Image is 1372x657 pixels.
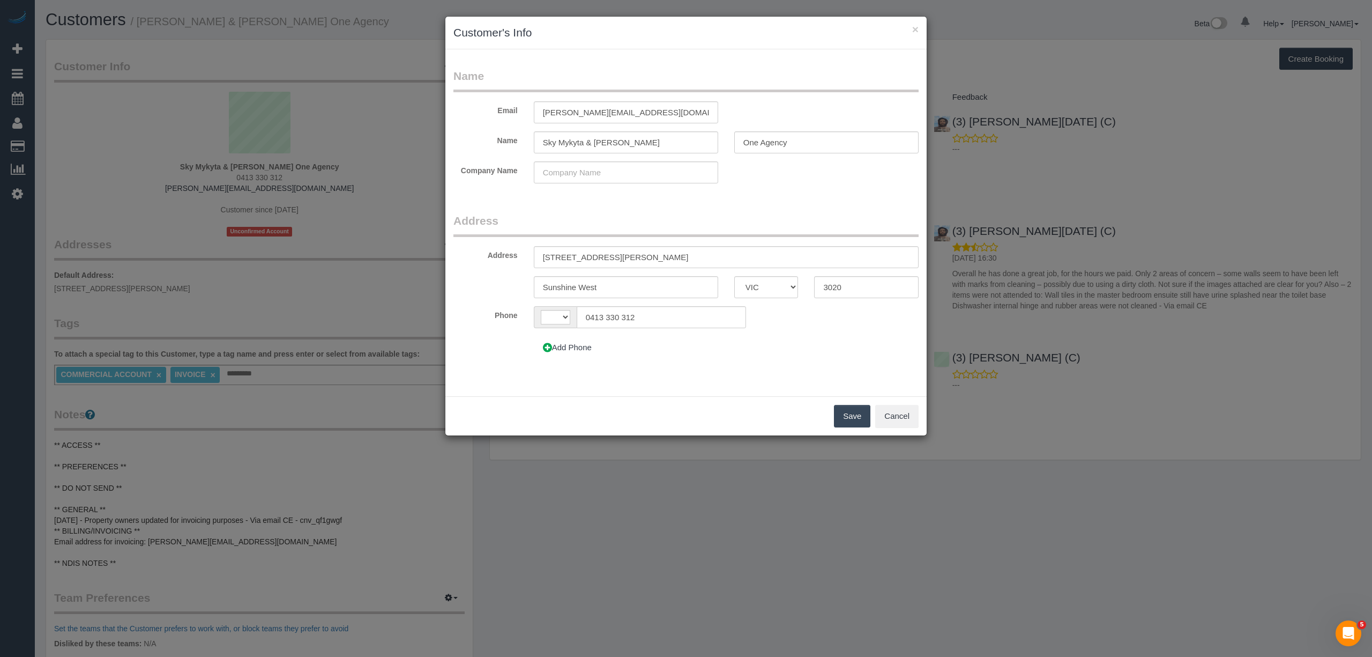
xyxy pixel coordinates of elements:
[534,336,601,359] button: Add Phone
[453,68,919,92] legend: Name
[445,161,526,176] label: Company Name
[445,101,526,116] label: Email
[1358,621,1366,629] span: 5
[875,405,919,427] button: Cancel
[912,24,919,35] button: ×
[445,246,526,261] label: Address
[814,276,919,298] input: Zip Code
[445,17,927,435] sui-modal: Customer's Info
[453,25,919,41] h3: Customer's Info
[534,161,718,183] input: Company Name
[834,405,870,427] button: Save
[1336,621,1361,646] iframe: Intercom live chat
[445,131,526,146] label: Name
[445,306,526,321] label: Phone
[534,276,718,298] input: City
[534,131,718,153] input: First Name
[453,213,919,237] legend: Address
[577,306,746,328] input: Phone
[734,131,919,153] input: Last Name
